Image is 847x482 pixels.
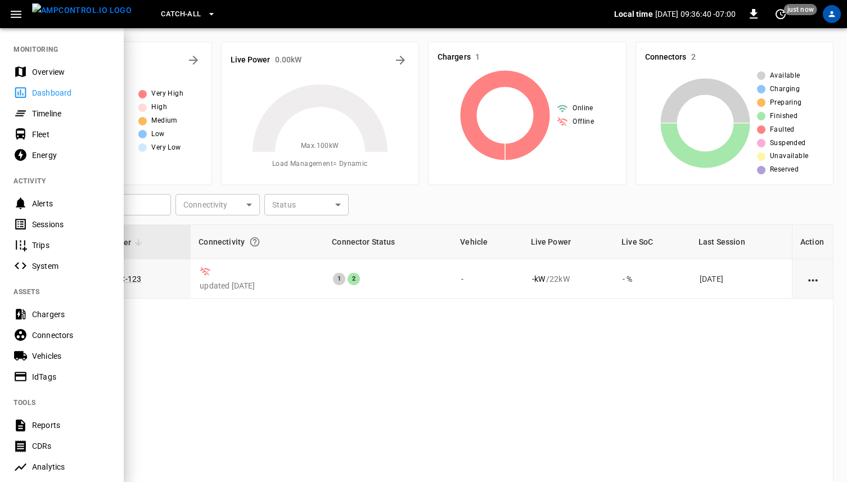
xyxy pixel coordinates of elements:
[32,219,110,230] div: Sessions
[784,4,817,15] span: just now
[32,461,110,472] div: Analytics
[32,420,110,431] div: Reports
[823,5,841,23] div: profile-icon
[32,309,110,320] div: Chargers
[32,240,110,251] div: Trips
[32,330,110,341] div: Connectors
[32,260,110,272] div: System
[32,198,110,209] div: Alerts
[655,8,736,20] p: [DATE] 09:36:40 -07:00
[772,5,790,23] button: set refresh interval
[32,3,132,17] img: ampcontrol.io logo
[32,150,110,161] div: Energy
[32,371,110,382] div: IdTags
[32,87,110,98] div: Dashboard
[614,8,653,20] p: Local time
[32,108,110,119] div: Timeline
[32,350,110,362] div: Vehicles
[32,440,110,452] div: CDRs
[161,8,201,21] span: Catch-all
[32,66,110,78] div: Overview
[32,129,110,140] div: Fleet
